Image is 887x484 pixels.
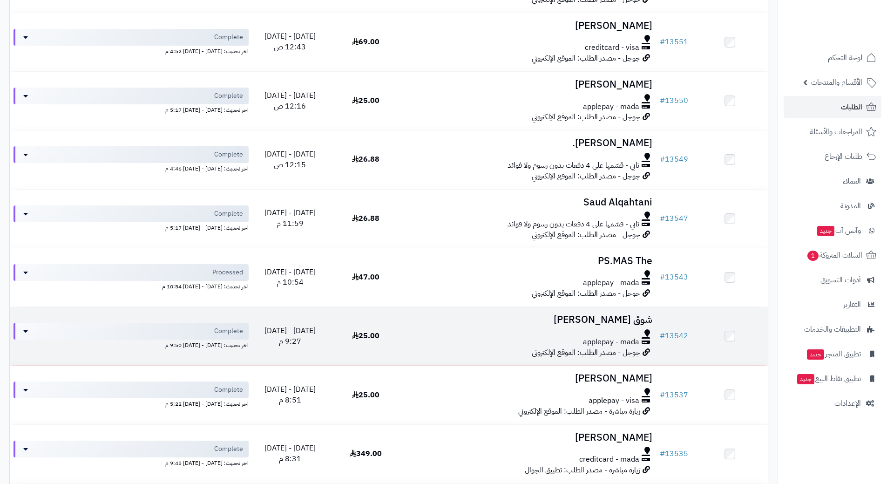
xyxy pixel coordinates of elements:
[660,330,688,341] a: #13542
[660,389,665,401] span: #
[585,42,639,53] span: creditcard - visa
[840,199,861,212] span: المدونة
[806,249,862,262] span: السلات المتروكة
[532,170,640,182] span: جوجل - مصدر الطلب: الموقع الإلكتروني
[264,384,316,406] span: [DATE] - [DATE] 8:51 م
[14,222,249,232] div: اخر تحديث: [DATE] - [DATE] 5:17 م
[784,96,881,118] a: الطلبات
[660,448,665,459] span: #
[532,229,640,240] span: جوجل - مصدر الطلب: الموقع الإلكتروني
[816,224,861,237] span: وآتس آب
[843,298,861,311] span: التقارير
[407,138,652,149] h3: [PERSON_NAME].
[264,207,316,229] span: [DATE] - [DATE] 11:59 م
[660,36,665,48] span: #
[264,325,316,347] span: [DATE] - [DATE] 9:27 م
[660,389,688,401] a: #13537
[824,21,878,41] img: logo-2.png
[660,272,665,283] span: #
[660,154,688,165] a: #13549
[264,90,316,112] span: [DATE] - [DATE] 12:16 ص
[807,349,824,360] span: جديد
[841,101,862,114] span: الطلبات
[589,395,639,406] span: applepay - visa
[825,150,862,163] span: طلبات الإرجاع
[797,374,814,384] span: جديد
[532,53,640,64] span: جوجل - مصدر الطلب: الموقع الإلكتروني
[660,213,665,224] span: #
[214,91,243,101] span: Complete
[784,170,881,192] a: العملاء
[407,79,652,90] h3: [PERSON_NAME]
[352,154,379,165] span: 26.88
[784,392,881,415] a: الإعدادات
[14,340,249,349] div: اخر تحديث: [DATE] - [DATE] 9:50 م
[352,330,379,341] span: 25.00
[14,457,249,467] div: اخر تحديث: [DATE] - [DATE] 9:45 م
[407,314,652,325] h3: شوق [PERSON_NAME]
[806,348,861,361] span: تطبيق المتجر
[583,337,639,348] span: applepay - mada
[214,33,243,42] span: Complete
[843,175,861,188] span: العملاء
[352,95,379,106] span: 25.00
[264,443,316,464] span: [DATE] - [DATE] 8:31 م
[784,121,881,143] a: المراجعات والأسئلة
[660,154,665,165] span: #
[784,219,881,242] a: وآتس آبجديد
[660,36,688,48] a: #13551
[14,398,249,408] div: اخر تحديث: [DATE] - [DATE] 5:22 م
[784,269,881,291] a: أدوات التسويق
[14,46,249,55] div: اخر تحديث: [DATE] - [DATE] 4:52 م
[214,150,243,159] span: Complete
[352,36,379,48] span: 69.00
[532,111,640,123] span: جوجل - مصدر الطلب: الموقع الإلكتروني
[532,288,640,299] span: جوجل - مصدر الطلب: الموقع الإلكتروني
[579,454,639,465] span: creditcard - mada
[784,293,881,316] a: التقارير
[352,272,379,283] span: 47.00
[810,125,862,138] span: المراجعات والأسئلة
[660,272,688,283] a: #13543
[784,318,881,341] a: التطبيقات والخدمات
[508,160,639,171] span: تابي - قسّمها على 4 دفعات بدون رسوم ولا فوائد
[811,76,862,89] span: الأقسام والمنتجات
[804,323,861,336] span: التطبيقات والخدمات
[212,268,243,277] span: Processed
[784,47,881,69] a: لوحة التحكم
[817,226,834,236] span: جديد
[14,163,249,173] div: اخر تحديث: [DATE] - [DATE] 4:46 م
[264,31,316,53] span: [DATE] - [DATE] 12:43 ص
[407,432,652,443] h3: [PERSON_NAME]
[407,373,652,384] h3: [PERSON_NAME]
[214,327,243,336] span: Complete
[784,195,881,217] a: المدونة
[834,397,861,410] span: الإعدادات
[508,219,639,230] span: تابي - قسّمها على 4 دفعات بدون رسوم ولا فوائد
[407,197,652,208] h3: Saud Alqahtani
[820,273,861,286] span: أدوات التسويق
[583,278,639,288] span: applepay - mada
[784,368,881,390] a: تطبيق نقاط البيعجديد
[660,95,665,106] span: #
[214,444,243,454] span: Complete
[350,448,382,459] span: 349.00
[807,251,819,261] span: 1
[660,213,688,224] a: #13547
[784,145,881,168] a: طلبات الإرجاع
[784,244,881,266] a: السلات المتروكة1
[532,347,640,358] span: جوجل - مصدر الطلب: الموقع الإلكتروني
[525,464,640,476] span: زيارة مباشرة - مصدر الطلب: تطبيق الجوال
[660,330,665,341] span: #
[352,389,379,401] span: 25.00
[264,149,316,170] span: [DATE] - [DATE] 12:15 ص
[214,385,243,395] span: Complete
[14,104,249,114] div: اخر تحديث: [DATE] - [DATE] 5:17 م
[828,51,862,64] span: لوحة التحكم
[264,266,316,288] span: [DATE] - [DATE] 10:54 م
[14,281,249,291] div: اخر تحديث: [DATE] - [DATE] 10:54 م
[583,102,639,112] span: applepay - mada
[352,213,379,224] span: 26.88
[214,209,243,218] span: Complete
[796,372,861,385] span: تطبيق نقاط البيع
